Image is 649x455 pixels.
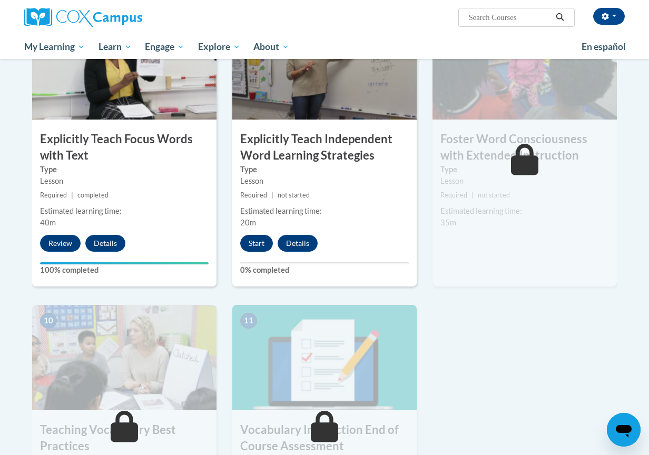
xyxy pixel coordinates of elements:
[468,11,552,24] input: Search Courses
[77,191,109,199] span: completed
[240,191,267,199] span: Required
[191,35,247,59] a: Explore
[24,8,142,27] img: Cox Campus
[232,305,417,410] img: Course Image
[232,131,417,164] h3: Explicitly Teach Independent Word Learning Strategies
[40,262,209,264] div: Your progress
[32,131,217,164] h3: Explicitly Teach Focus Words with Text
[240,235,273,252] button: Start
[85,235,125,252] button: Details
[440,191,467,199] span: Required
[32,305,217,410] img: Course Image
[240,175,409,187] div: Lesson
[552,11,568,24] button: Search
[198,41,240,53] span: Explore
[607,413,641,447] iframe: Button to launch messaging window
[232,422,417,454] h3: Vocabulary Instruction End of Course Assessment
[271,191,273,199] span: |
[71,191,73,199] span: |
[440,164,609,175] label: Type
[432,131,617,164] h3: Foster Word Consciousness with Extended Instruction
[40,175,209,187] div: Lesson
[40,218,56,227] span: 40m
[240,218,256,227] span: 20m
[138,35,191,59] a: Engage
[32,14,217,120] img: Course Image
[240,205,409,217] div: Estimated learning time:
[40,191,67,199] span: Required
[471,191,474,199] span: |
[24,8,214,27] a: Cox Campus
[593,8,625,25] button: Account Settings
[278,235,318,252] button: Details
[582,41,626,52] span: En español
[40,235,81,252] button: Review
[440,218,456,227] span: 35m
[240,264,409,276] label: 0% completed
[17,35,92,59] a: My Learning
[16,35,633,59] div: Main menu
[278,191,310,199] span: not started
[232,14,417,120] img: Course Image
[240,313,257,329] span: 11
[247,35,297,59] a: About
[440,205,609,217] div: Estimated learning time:
[440,175,609,187] div: Lesson
[40,313,57,329] span: 10
[99,41,132,53] span: Learn
[478,191,510,199] span: not started
[40,264,209,276] label: 100% completed
[40,164,209,175] label: Type
[253,41,289,53] span: About
[240,164,409,175] label: Type
[24,41,85,53] span: My Learning
[575,36,633,58] a: En español
[32,422,217,454] h3: Teaching Vocabulary Best Practices
[92,35,139,59] a: Learn
[40,205,209,217] div: Estimated learning time:
[432,14,617,120] img: Course Image
[145,41,184,53] span: Engage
